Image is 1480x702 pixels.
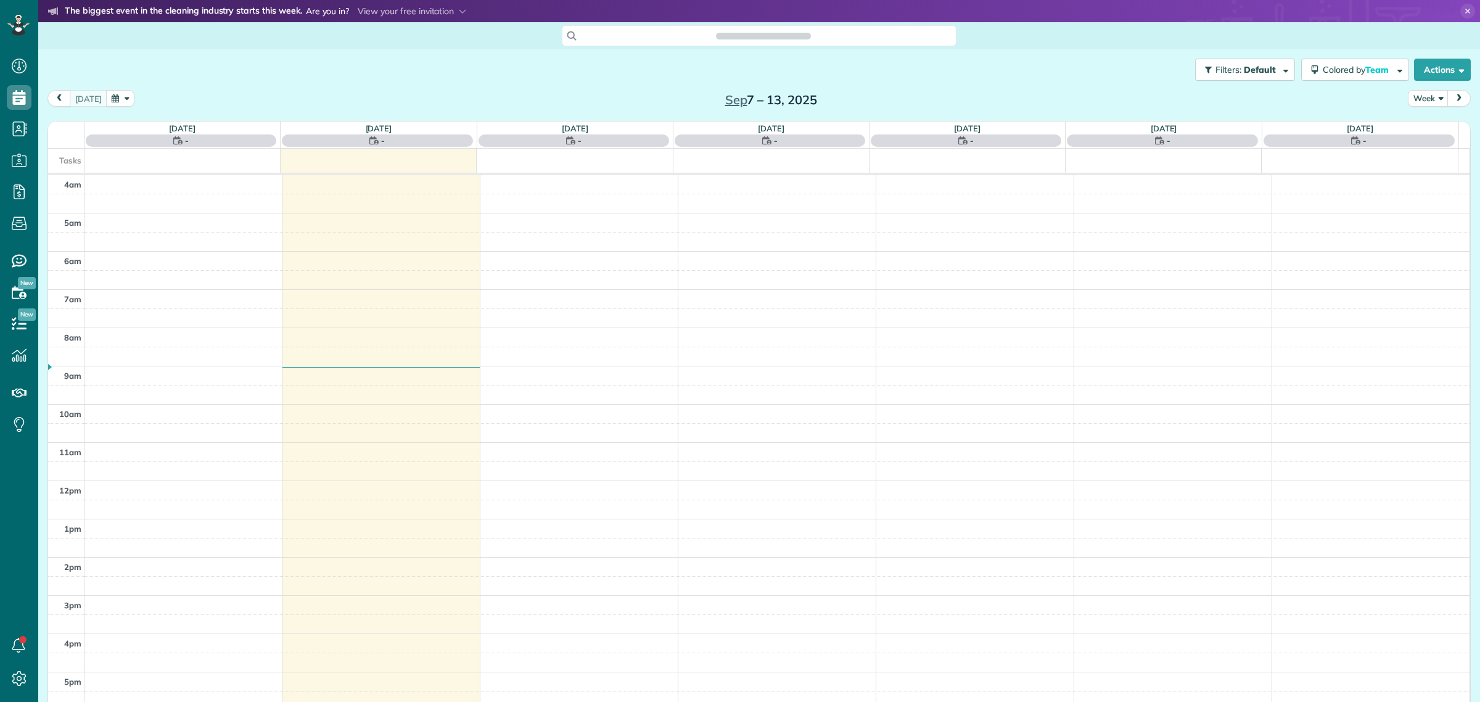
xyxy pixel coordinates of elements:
[725,92,747,107] span: Sep
[64,562,81,572] span: 2pm
[1151,123,1177,133] a: [DATE]
[64,180,81,189] span: 4am
[59,155,81,165] span: Tasks
[1189,59,1295,81] a: Filters: Default
[59,409,81,419] span: 10am
[64,638,81,648] span: 4pm
[1215,64,1241,75] span: Filters:
[774,134,778,147] span: -
[64,256,81,266] span: 6am
[306,5,350,19] span: Are you in?
[169,123,195,133] a: [DATE]
[366,123,392,133] a: [DATE]
[728,30,798,42] span: Search ZenMaid…
[64,332,81,342] span: 8am
[64,677,81,687] span: 5pm
[59,447,81,457] span: 11am
[578,134,582,147] span: -
[64,524,81,534] span: 1pm
[64,218,81,228] span: 5am
[1408,90,1449,107] button: Week
[185,134,189,147] span: -
[1414,59,1471,81] button: Actions
[64,294,81,304] span: 7am
[1244,64,1276,75] span: Default
[970,134,974,147] span: -
[954,123,980,133] a: [DATE]
[64,371,81,381] span: 9am
[70,90,107,107] button: [DATE]
[1347,123,1373,133] a: [DATE]
[1301,59,1409,81] button: Colored byTeam
[48,21,542,37] li: The world’s leading virtual event for cleaning business owners.
[1323,64,1393,75] span: Colored by
[694,93,848,107] h2: 7 – 13, 2025
[65,5,302,19] strong: The biggest event in the cleaning industry starts this week.
[47,90,71,107] button: prev
[1447,90,1471,107] button: next
[562,123,588,133] a: [DATE]
[1167,134,1170,147] span: -
[1363,134,1367,147] span: -
[59,485,81,495] span: 12pm
[18,308,36,321] span: New
[64,600,81,610] span: 3pm
[1365,64,1391,75] span: Team
[381,134,385,147] span: -
[18,277,36,289] span: New
[758,123,784,133] a: [DATE]
[1195,59,1295,81] button: Filters: Default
